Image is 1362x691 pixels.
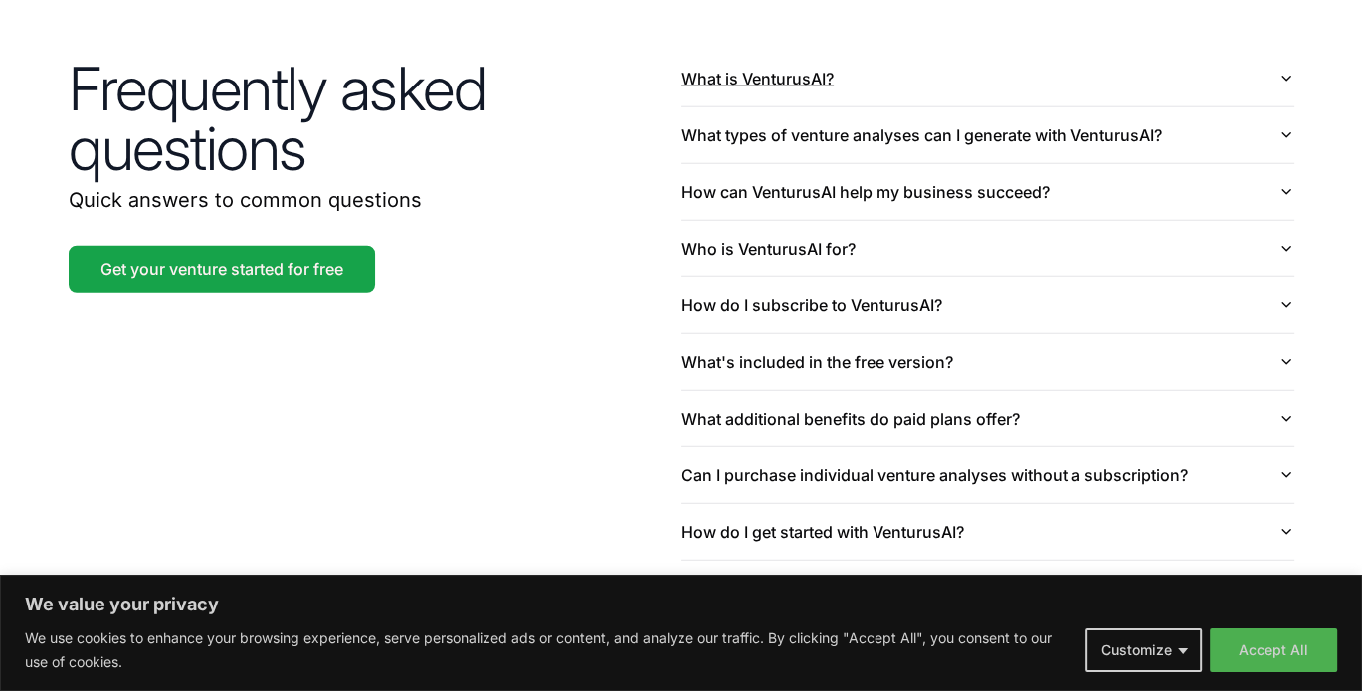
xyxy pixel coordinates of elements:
button: Accept All [1210,628,1337,672]
button: Who is VenturusAI for? [681,221,1294,276]
button: What types of venture analyses can I generate with VenturusAI? [681,107,1294,163]
p: Quick answers to common questions [69,186,681,214]
button: Customize [1085,628,1202,672]
button: What is VenturusAI? [681,51,1294,106]
button: What's included in the free version? [681,334,1294,390]
p: We use cookies to enhance your browsing experience, serve personalized ads or content, and analyz... [25,626,1070,674]
a: Get your venture started for free [69,246,375,293]
h2: Frequently asked questions [69,59,681,178]
p: We value your privacy [25,593,1337,616]
button: Can I purchase individual venture analyses without a subscription? [681,447,1294,503]
button: How can VenturusAI help my business succeed? [681,164,1294,220]
button: How do I get started with VenturusAI? [681,504,1294,560]
button: What additional benefits do paid plans offer? [681,391,1294,446]
button: How do I subscribe to VenturusAI? [681,277,1294,333]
